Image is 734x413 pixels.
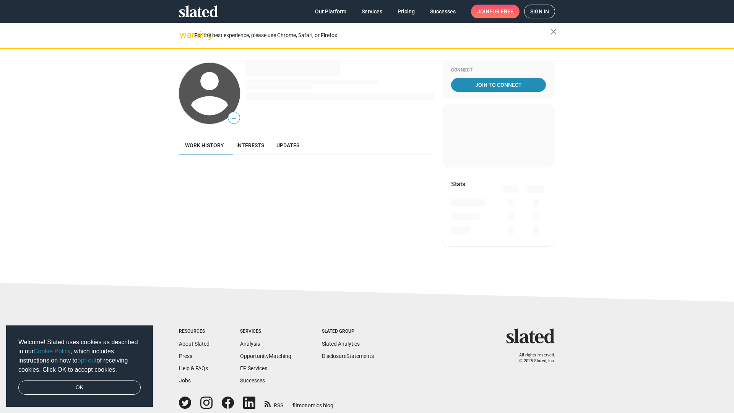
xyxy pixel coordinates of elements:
[240,328,291,335] div: Services
[322,328,374,335] div: Slated Group
[179,328,209,335] div: Resources
[240,341,260,347] a: Analysis
[524,5,555,18] a: Sign in
[549,27,558,36] mat-icon: close
[240,353,291,359] a: OpportunityMatching
[276,142,299,148] span: Updates
[471,5,520,18] a: Joinfor free
[530,5,549,18] span: Sign in
[240,377,265,384] a: Successes
[179,136,230,154] a: Work history
[265,397,283,409] a: RSS
[179,365,208,371] a: Help & FAQs
[18,338,141,374] span: Welcome! Slated uses cookies as described in our , which includes instructions on how to of recei...
[185,142,224,148] span: Work history
[451,67,546,73] div: Connect
[511,353,555,364] p: All rights reserved. © 2025 Slated, Inc.
[391,5,421,18] a: Pricing
[430,5,456,18] span: Successes
[236,142,264,148] span: Interests
[179,353,192,359] a: Press
[230,136,270,154] a: Interests
[322,353,374,359] a: DisclosureStatements
[179,341,209,347] a: About Slated
[424,5,462,18] a: Successes
[18,380,141,395] a: dismiss cookie message
[6,325,153,407] div: cookieconsent
[240,365,267,371] a: EP Services
[398,5,415,18] span: Pricing
[315,5,346,18] span: Our Platform
[292,402,302,408] span: film
[292,396,333,409] a: filmonomics blog
[78,357,97,364] a: opt-out
[362,5,382,18] span: Services
[180,30,189,39] mat-icon: warning
[179,377,191,384] a: Jobs
[451,78,546,92] a: Join To Connect
[451,180,465,188] mat-card-title: Stats
[194,30,550,41] div: For the best experience, please use Chrome, Safari, or Firefox.
[270,136,305,154] a: Updates
[228,113,240,123] span: —
[309,5,352,18] a: Our Platform
[477,5,513,18] span: Join
[322,341,360,347] a: Slated Analytics
[453,78,544,92] span: Join To Connect
[34,348,71,354] a: Cookie Policy
[489,5,513,18] span: for free
[356,5,388,18] a: Services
